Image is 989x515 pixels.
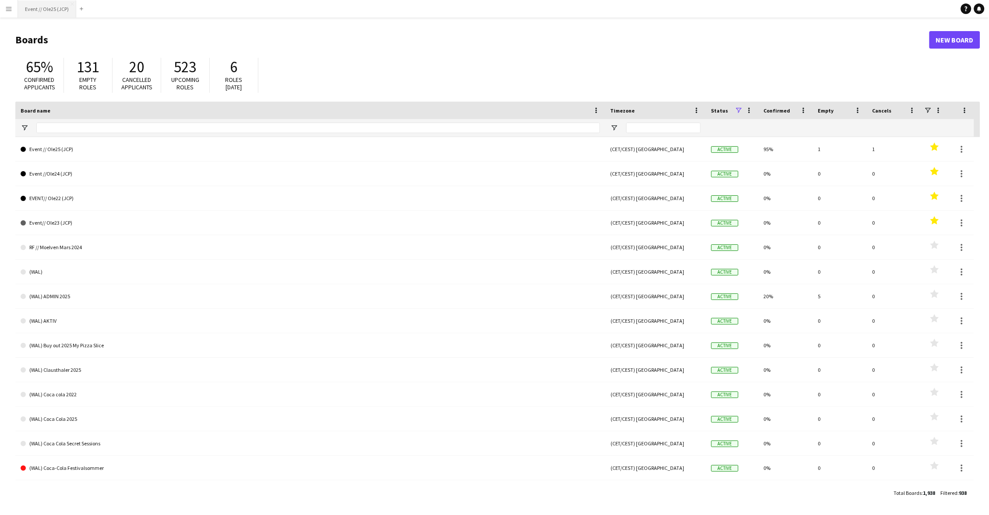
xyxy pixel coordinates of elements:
[711,220,738,226] span: Active
[759,186,813,210] div: 0%
[21,309,600,333] a: (WAL) AKTIV
[77,57,99,77] span: 131
[759,309,813,333] div: 0%
[867,431,922,455] div: 0
[21,284,600,309] a: (WAL) ADMIN 2025
[129,57,144,77] span: 20
[605,260,706,284] div: (CET/CEST) [GEOGRAPHIC_DATA]
[230,57,238,77] span: 6
[605,309,706,333] div: (CET/CEST) [GEOGRAPHIC_DATA]
[813,162,867,186] div: 0
[711,392,738,398] span: Active
[867,456,922,480] div: 0
[813,456,867,480] div: 0
[867,284,922,308] div: 0
[711,318,738,325] span: Active
[867,162,922,186] div: 0
[929,31,980,49] a: New Board
[80,76,97,91] span: Empty roles
[867,358,922,382] div: 0
[711,146,738,153] span: Active
[759,480,813,504] div: 0%
[813,382,867,406] div: 0
[711,342,738,349] span: Active
[941,490,958,496] span: Filtered
[605,235,706,259] div: (CET/CEST) [GEOGRAPHIC_DATA]
[626,123,701,133] input: Timezone Filter Input
[711,269,738,275] span: Active
[171,76,199,91] span: Upcoming roles
[872,107,892,114] span: Cancels
[759,456,813,480] div: 0%
[813,137,867,161] div: 1
[813,407,867,431] div: 0
[21,211,600,235] a: Event// Ole23 (JCP)
[759,333,813,357] div: 0%
[711,107,728,114] span: Status
[894,484,936,501] div: :
[813,480,867,504] div: 0
[867,186,922,210] div: 0
[867,137,922,161] div: 1
[21,382,600,407] a: (WAL) Coca cola 2022
[813,333,867,357] div: 0
[867,382,922,406] div: 0
[21,431,600,456] a: (WAL) Coca Cola Secret Sessions
[711,195,738,202] span: Active
[605,407,706,431] div: (CET/CEST) [GEOGRAPHIC_DATA]
[923,490,936,496] span: 1,938
[611,107,635,114] span: Timezone
[759,284,813,308] div: 20%
[759,211,813,235] div: 0%
[21,186,600,211] a: EVENT// Ole22 (JCP)
[764,107,791,114] span: Confirmed
[813,235,867,259] div: 0
[605,431,706,455] div: (CET/CEST) [GEOGRAPHIC_DATA]
[21,235,600,260] a: RF // Moelven Mars 2024
[605,480,706,504] div: (CET/CEST) [GEOGRAPHIC_DATA]
[174,57,197,77] span: 523
[605,382,706,406] div: (CET/CEST) [GEOGRAPHIC_DATA]
[759,431,813,455] div: 0%
[867,309,922,333] div: 0
[21,137,600,162] a: Event // Ole25 (JCP)
[711,416,738,423] span: Active
[711,441,738,447] span: Active
[121,76,152,91] span: Cancelled applicants
[21,358,600,382] a: (WAL) Clausthaler 2025
[21,124,28,132] button: Open Filter Menu
[711,171,738,177] span: Active
[605,186,706,210] div: (CET/CEST) [GEOGRAPHIC_DATA]
[813,284,867,308] div: 5
[21,107,50,114] span: Board name
[605,358,706,382] div: (CET/CEST) [GEOGRAPHIC_DATA]
[759,235,813,259] div: 0%
[759,382,813,406] div: 0%
[15,33,929,46] h1: Boards
[605,456,706,480] div: (CET/CEST) [GEOGRAPHIC_DATA]
[941,484,967,501] div: :
[711,465,738,472] span: Active
[813,358,867,382] div: 0
[711,244,738,251] span: Active
[605,333,706,357] div: (CET/CEST) [GEOGRAPHIC_DATA]
[759,407,813,431] div: 0%
[605,284,706,308] div: (CET/CEST) [GEOGRAPHIC_DATA]
[18,0,76,18] button: Event // Ole25 (JCP)
[759,358,813,382] div: 0%
[21,480,600,505] a: (WAL) Coke Studio Secret Session 2023
[867,235,922,259] div: 0
[605,211,706,235] div: (CET/CEST) [GEOGRAPHIC_DATA]
[24,76,55,91] span: Confirmed applicants
[21,456,600,480] a: (WAL) Coca-Cola Festivalsommer
[813,431,867,455] div: 0
[959,490,967,496] span: 938
[894,490,922,496] span: Total Boards
[867,211,922,235] div: 0
[605,162,706,186] div: (CET/CEST) [GEOGRAPHIC_DATA]
[611,124,618,132] button: Open Filter Menu
[867,407,922,431] div: 0
[711,293,738,300] span: Active
[711,367,738,374] span: Active
[818,107,834,114] span: Empty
